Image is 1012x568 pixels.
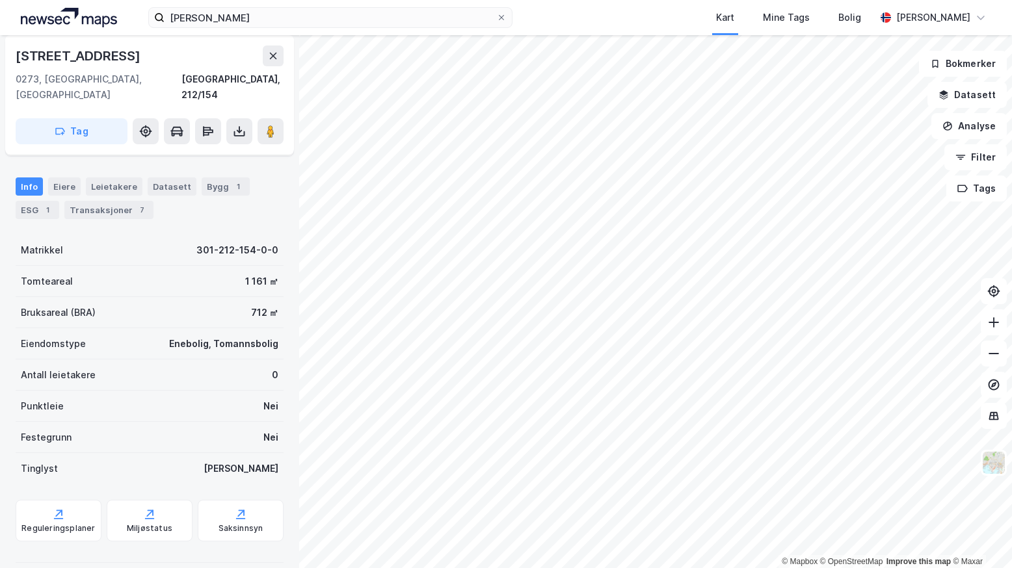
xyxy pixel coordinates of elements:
div: Transaksjoner [64,201,153,219]
button: Datasett [927,82,1007,108]
div: 0273, [GEOGRAPHIC_DATA], [GEOGRAPHIC_DATA] [16,71,181,103]
button: Tag [16,118,127,144]
div: Miljøstatus [127,523,172,534]
iframe: Chat Widget [947,506,1012,568]
button: Analyse [931,113,1007,139]
div: Bolig [838,10,861,25]
img: logo.a4113a55bc3d86da70a041830d287a7e.svg [21,8,117,27]
div: [STREET_ADDRESS] [16,45,143,66]
div: Eiendomstype [21,336,86,352]
div: Saksinnsyn [219,523,263,534]
div: Kart [716,10,734,25]
a: Improve this map [886,557,951,566]
button: Filter [944,144,1007,170]
div: Tinglyst [21,461,58,476]
div: 1 161 ㎡ [245,274,278,289]
div: Bygg [202,177,250,196]
button: Tags [946,175,1007,201]
img: Z [981,450,1006,475]
div: ESG [16,201,59,219]
div: Matrikkel [21,242,63,258]
div: Eiere [48,177,81,196]
button: Bokmerker [919,51,1007,77]
div: Nei [263,398,278,414]
div: 712 ㎡ [251,305,278,320]
div: Leietakere [86,177,142,196]
div: Punktleie [21,398,64,414]
div: 1 [232,180,245,193]
div: 301-212-154-0-0 [196,242,278,258]
div: 7 [135,203,148,216]
div: [GEOGRAPHIC_DATA], 212/154 [181,71,284,103]
div: Bruksareal (BRA) [21,305,96,320]
div: Nei [263,430,278,445]
div: Tomteareal [21,274,73,289]
div: Festegrunn [21,430,72,445]
a: Mapbox [782,557,818,566]
div: 0 [272,367,278,383]
a: OpenStreetMap [820,557,883,566]
input: Søk på adresse, matrikkel, gårdeiere, leietakere eller personer [165,8,496,27]
div: Mine Tags [763,10,810,25]
div: Info [16,177,43,196]
div: Antall leietakere [21,367,96,383]
div: [PERSON_NAME] [896,10,970,25]
div: Datasett [148,177,196,196]
div: 1 [41,203,54,216]
div: [PERSON_NAME] [204,461,278,476]
div: Reguleringsplaner [21,523,95,534]
div: Enebolig, Tomannsbolig [169,336,278,352]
